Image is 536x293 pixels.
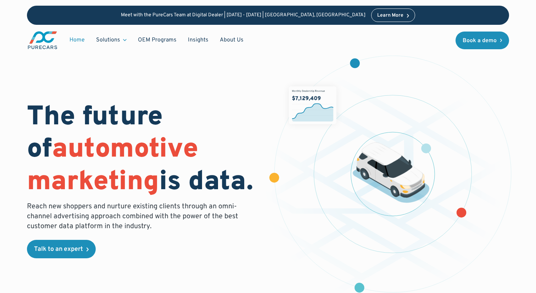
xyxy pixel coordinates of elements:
[214,33,249,47] a: About Us
[27,202,242,231] p: Reach new shoppers and nurture existing clients through an omni-channel advertising approach comb...
[132,33,182,47] a: OEM Programs
[182,33,214,47] a: Insights
[64,33,90,47] a: Home
[121,12,365,18] p: Meet with the PureCars Team at Digital Dealer | [DATE] - [DATE] | [GEOGRAPHIC_DATA], [GEOGRAPHIC_...
[90,33,132,47] div: Solutions
[27,133,198,199] span: automotive marketing
[371,9,415,22] a: Learn More
[27,30,58,50] img: purecars logo
[377,13,403,18] div: Learn More
[289,86,336,124] img: chart showing monthly dealership revenue of $7m
[27,30,58,50] a: main
[27,102,259,199] h1: The future of is data.
[353,142,430,203] img: illustration of a vehicle
[27,240,96,258] a: Talk to an expert
[463,38,497,44] div: Book a demo
[34,246,83,253] div: Talk to an expert
[96,36,120,44] div: Solutions
[456,32,509,49] a: Book a demo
